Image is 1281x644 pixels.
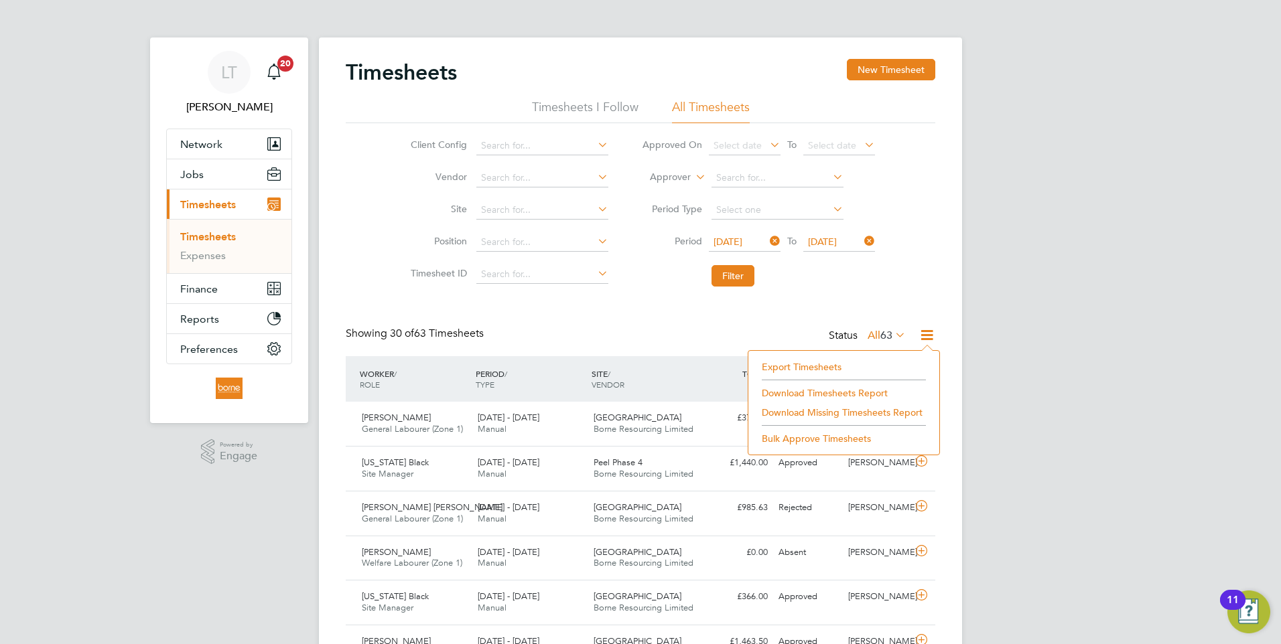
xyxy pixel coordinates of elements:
div: £0.00 [703,542,773,564]
span: To [783,232,801,250]
button: Preferences [167,334,291,364]
label: Approver [630,171,691,184]
span: [US_STATE] Black [362,590,429,602]
span: Manual [478,513,507,524]
span: ROLE [360,379,380,390]
div: £1,440.00 [703,452,773,474]
span: [DATE] - [DATE] [478,546,539,558]
span: Select date [714,139,762,151]
label: Position [407,235,467,247]
button: New Timesheet [847,59,935,80]
div: PERIOD [472,361,588,396]
button: Finance [167,274,291,303]
span: Borne Resourcing Limited [594,423,693,434]
input: Search for... [712,169,844,187]
a: Timesheets [180,230,236,243]
span: [GEOGRAPHIC_DATA] [594,501,681,513]
span: Preferences [180,343,238,355]
button: Network [167,129,291,159]
input: Search for... [476,137,608,155]
li: Bulk Approve Timesheets [755,429,933,448]
li: Timesheets I Follow [532,99,638,123]
span: [DATE] [714,236,742,248]
span: Manual [478,557,507,568]
div: 11 [1227,600,1239,617]
span: [PERSON_NAME] [362,412,431,423]
span: / [504,368,507,379]
span: Timesheets [180,198,236,211]
span: Engage [220,451,257,462]
a: Expenses [180,249,226,262]
span: [DATE] - [DATE] [478,590,539,602]
span: TYPE [476,379,494,390]
span: [PERSON_NAME] [PERSON_NAME] [362,501,502,513]
span: Manual [478,423,507,434]
span: Borne Resourcing Limited [594,468,693,479]
button: Filter [712,265,754,287]
span: VENDOR [592,379,624,390]
span: 20 [277,56,293,72]
li: Export Timesheets [755,357,933,376]
span: [GEOGRAPHIC_DATA] [594,590,681,602]
button: Jobs [167,159,291,189]
div: £366.00 [703,586,773,608]
span: Luana Tarniceru [166,99,292,115]
label: Site [407,203,467,215]
span: 30 of [390,327,414,340]
span: Site Manager [362,468,413,479]
div: Status [829,327,908,345]
span: [DATE] - [DATE] [478,457,539,468]
span: General Labourer (Zone 1) [362,513,463,524]
span: [DATE] - [DATE] [478,501,539,513]
div: Rejected [773,497,843,519]
span: [GEOGRAPHIC_DATA] [594,412,681,423]
span: 63 Timesheets [390,327,484,340]
input: Search for... [476,169,608,187]
span: Finance [180,283,218,295]
div: Absent [773,542,843,564]
span: Borne Resourcing Limited [594,513,693,524]
span: Borne Resourcing Limited [594,557,693,568]
span: Manual [478,602,507,613]
label: All [868,329,906,342]
div: Showing [346,327,486,341]
span: 63 [880,329,892,342]
span: Network [180,138,222,151]
input: Search for... [476,265,608,284]
span: Jobs [180,168,204,181]
div: Approved [773,586,843,608]
span: / [608,368,610,379]
li: Download Missing Timesheets Report [755,403,933,422]
div: Timesheets [167,219,291,273]
span: [DATE] [808,236,837,248]
div: SITE [588,361,704,396]
span: Borne Resourcing Limited [594,602,693,613]
div: [PERSON_NAME] [843,542,913,564]
span: Select date [808,139,856,151]
input: Search for... [476,201,608,220]
label: Client Config [407,139,467,151]
button: Open Resource Center, 11 new notifications [1227,590,1270,633]
div: £373.50 [703,407,773,429]
a: LT[PERSON_NAME] [166,51,292,115]
h2: Timesheets [346,59,457,86]
input: Search for... [476,233,608,252]
input: Select one [712,201,844,220]
span: Manual [478,468,507,479]
span: [GEOGRAPHIC_DATA] [594,546,681,558]
label: Period Type [642,203,702,215]
span: Reports [180,313,219,325]
div: [PERSON_NAME] [843,452,913,474]
label: Timesheet ID [407,267,467,279]
span: To [783,136,801,153]
button: Timesheets [167,189,291,219]
div: Approved [773,452,843,474]
span: [US_STATE] Black [362,457,429,468]
a: Go to home page [166,378,292,399]
span: Welfare Labourer (Zone 1) [362,557,462,568]
label: Period [642,235,702,247]
button: Reports [167,304,291,333]
nav: Main navigation [150,37,308,423]
a: Powered byEngage [201,439,258,465]
span: [PERSON_NAME] [362,546,431,558]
